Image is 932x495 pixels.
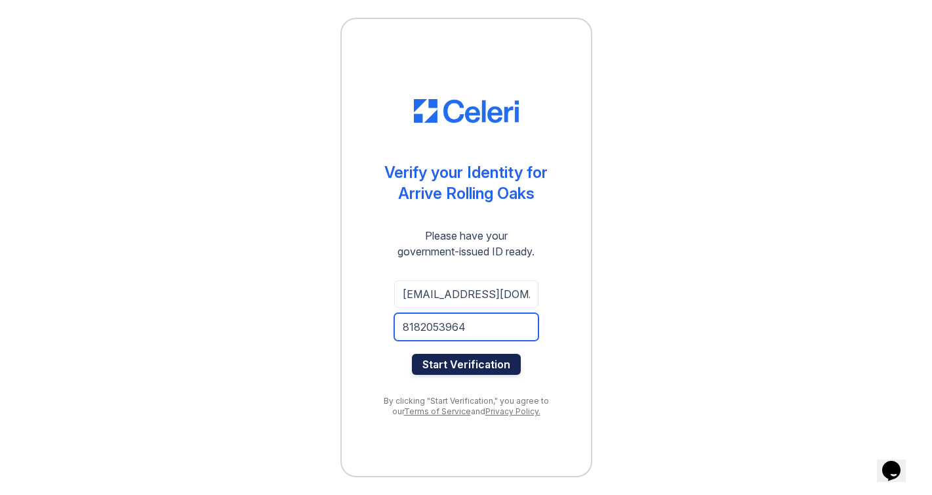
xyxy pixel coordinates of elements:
[394,313,538,341] input: Phone
[394,280,538,308] input: Email
[384,162,548,204] div: Verify your Identity for Arrive Rolling Oaks
[404,406,471,416] a: Terms of Service
[374,228,558,259] div: Please have your government-issued ID ready.
[368,396,565,417] div: By clicking "Start Verification," you agree to our and
[414,99,519,123] img: CE_Logo_Blue-a8612792a0a2168367f1c8372b55b34899dd931a85d93a1a3d3e32e68fde9ad4.png
[877,442,919,482] iframe: chat widget
[412,354,521,375] button: Start Verification
[485,406,540,416] a: Privacy Policy.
